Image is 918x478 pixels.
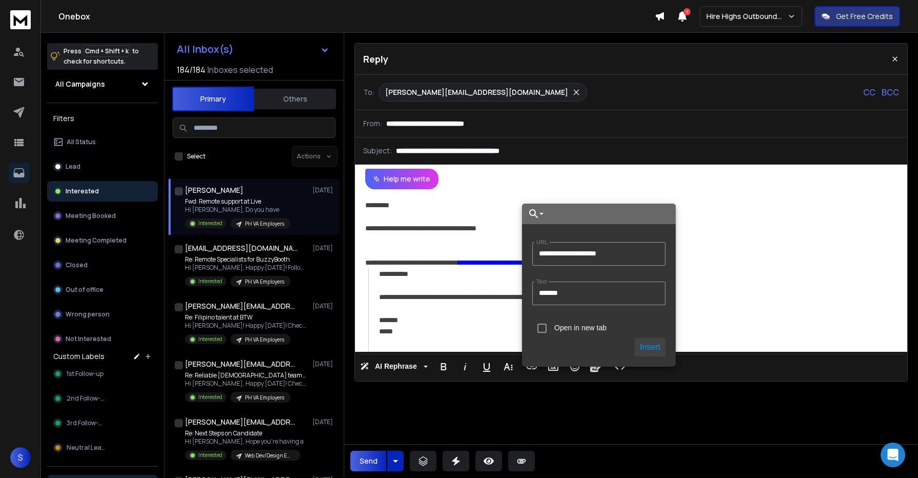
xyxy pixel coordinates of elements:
p: Interested [198,277,222,285]
button: Out of office [47,280,158,300]
button: Underline (⌘U) [477,356,496,377]
p: All Status [67,138,96,146]
p: Interested [198,220,222,227]
p: BCC [882,86,899,98]
button: Choose Link [522,204,546,224]
p: Get Free Credits [836,11,893,22]
button: More Text [498,356,518,377]
p: Press to check for shortcuts. [64,46,139,67]
button: Get Free Credits [815,6,900,27]
button: Signature [587,356,606,377]
p: Out of office [66,286,103,294]
p: Interested [66,187,99,195]
p: CC [863,86,875,98]
button: Insert Image (⌘P) [544,356,563,377]
h1: Onebox [58,10,655,23]
button: Closed [47,255,158,275]
p: Re: Next Steps on Candidate [185,429,304,437]
p: Lead [66,163,80,171]
button: Send [350,451,386,471]
p: PH VA Employers [245,278,284,286]
p: Hi [PERSON_NAME], Hope you're having a [185,437,304,446]
button: Bold (⌘B) [434,356,453,377]
img: logo [10,10,31,29]
p: Wrong person [66,310,110,318]
button: Insert Link (⌘K) [522,356,541,377]
button: Meeting Booked [47,206,158,226]
button: 3rd Follow-up [47,413,158,433]
span: 3rd Follow-up [67,419,106,427]
p: Hire Highs Outbound Engine [706,11,787,22]
button: Meeting Completed [47,230,158,251]
button: AI Rephrase [358,356,430,377]
button: Help me write [365,169,439,189]
p: Interested [198,451,222,459]
span: Cmd + Shift + k [84,45,130,57]
p: Not Interested [66,335,111,343]
span: Neutral Leads [67,444,109,452]
span: 1 [683,8,691,15]
span: AI Rephrase [373,362,419,371]
p: [DATE] [312,360,336,368]
h1: [PERSON_NAME][EMAIL_ADDRESS][DOMAIN_NAME] [185,359,298,369]
button: Primary [172,87,254,111]
p: To: [363,87,374,97]
span: 184 / 184 [177,64,205,76]
p: Meeting Completed [66,236,127,245]
button: All Inbox(s) [169,39,338,59]
button: 2nd Follow-up [47,388,158,409]
label: Text [534,278,549,285]
span: 2nd Follow-up [67,394,108,403]
p: PH VA Employers [245,394,284,402]
p: Subject: [363,146,392,156]
p: Interested [198,393,222,401]
p: Fwd: Remote support at Live [185,197,290,206]
h1: [PERSON_NAME][EMAIL_ADDRESS] [185,417,298,427]
p: Hi [PERSON_NAME], Happy [DATE]! Checking in [185,380,308,388]
p: PH VA Employers [245,336,284,344]
p: [DATE] [312,418,336,426]
button: Others [254,88,336,110]
label: Open in new tab [554,324,607,332]
div: Open Intercom Messenger [881,443,905,467]
h1: [PERSON_NAME][EMAIL_ADDRESS][PERSON_NAME][DOMAIN_NAME] [185,301,298,311]
p: Re: Remote Specialists for BuzzyBooth [185,255,308,264]
button: Insert [635,338,665,356]
button: Wrong person [47,304,158,325]
h1: [PERSON_NAME] [185,185,243,195]
p: [DATE] [312,244,336,252]
button: Interested [47,181,158,202]
h3: Custom Labels [53,351,105,362]
button: S [10,447,31,468]
p: Hi [PERSON_NAME], Do you have [185,206,290,214]
button: Lead [47,156,158,177]
button: 1st Follow-up [47,364,158,384]
h3: Inboxes selected [207,64,273,76]
label: URL [534,239,550,246]
p: Hi [PERSON_NAME]! Happy [DATE]! Checking in [185,322,308,330]
p: [DATE] [312,302,336,310]
p: From: [363,118,382,129]
button: All Campaigns [47,74,158,94]
h3: Filters [47,111,158,126]
h1: All Inbox(s) [177,44,234,54]
p: Web Dev/Design Employers [245,452,294,460]
p: Interested [198,335,222,343]
p: [PERSON_NAME][EMAIL_ADDRESS][DOMAIN_NAME] [385,87,568,97]
p: Re: Filipino talent at BTW [185,313,308,322]
button: Neutral Leads [47,437,158,458]
p: PH VA Employers [245,220,284,228]
h1: All Campaigns [55,79,105,89]
p: Hi [PERSON_NAME], Happy [DATE]! Following up [185,264,308,272]
p: Reply [363,52,388,66]
h1: [EMAIL_ADDRESS][DOMAIN_NAME] [185,243,298,253]
button: Not Interested [47,329,158,349]
button: Code View [610,356,630,377]
button: Emoticons [565,356,585,377]
span: 1st Follow-up [67,370,103,378]
p: Re: Reliable [DEMOGRAPHIC_DATA] teams at [185,371,308,380]
p: [DATE] [312,186,336,194]
label: Select [187,152,205,161]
